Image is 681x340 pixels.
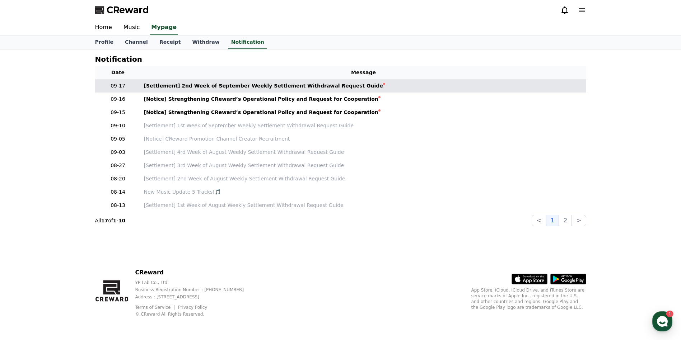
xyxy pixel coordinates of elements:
[150,20,178,35] a: Mypage
[95,4,149,16] a: CReward
[98,148,138,156] p: 09-03
[144,162,583,169] a: [Settlement] 3rd Week of August Weekly Settlement Withdrawal Request Guide
[144,122,583,129] a: [Settlement] 1st Week of September Weekly Settlement Withdrawal Request Guide
[47,227,93,245] a: 1Messages
[144,188,583,196] a: New Music Update 5 Tracks!🎵
[135,280,255,285] p: YP Lab Co., Ltd.
[228,36,267,49] a: Notification
[144,202,583,209] a: [Settlement] 1st Week of August Weekly Settlement Withdrawal Request Guide
[98,188,138,196] p: 08-14
[98,202,138,209] p: 08-13
[113,218,117,223] strong: 1
[98,162,138,169] p: 08-27
[95,55,142,63] h4: Notification
[144,109,583,116] a: [Notice] Strengthening CReward’s Operational Policy and Request for Cooperation
[144,95,378,103] div: [Notice] Strengthening CReward’s Operational Policy and Request for Cooperation
[144,135,583,143] a: [Notice] CReward Promotion Channel Creator Recruitment
[144,82,583,90] a: [Settlement] 2nd Week of September Weekly Settlement Withdrawal Request Guide
[144,82,383,90] div: [Settlement] 2nd Week of September Weekly Settlement Withdrawal Request Guide
[135,311,255,317] p: © CReward All Rights Reserved.
[178,305,207,310] a: Privacy Policy
[118,20,146,35] a: Music
[98,95,138,103] p: 09-16
[73,227,75,233] span: 1
[18,238,31,244] span: Home
[93,227,138,245] a: Settings
[144,95,583,103] a: [Notice] Strengthening CReward’s Operational Policy and Request for Cooperation
[89,20,118,35] a: Home
[98,175,138,183] p: 08-20
[118,218,125,223] strong: 10
[144,175,583,183] a: [Settlement] 2nd Week of August Weekly Settlement Withdrawal Request Guide
[107,4,149,16] span: CReward
[2,227,47,245] a: Home
[141,66,586,79] th: Message
[144,148,583,156] a: [Settlement] 4rd Week of August Weekly Settlement Withdrawal Request Guide
[572,215,586,226] button: >
[95,217,126,224] p: All of -
[119,36,154,49] a: Channel
[98,122,138,129] p: 09-10
[135,268,255,277] p: CReward
[60,239,81,244] span: Messages
[154,36,187,49] a: Receipt
[95,66,141,79] th: Date
[98,109,138,116] p: 09-15
[135,294,255,300] p: Address : [STREET_ADDRESS]
[144,109,378,116] div: [Notice] Strengthening CReward’s Operational Policy and Request for Cooperation
[532,215,546,226] button: <
[98,135,138,143] p: 09-05
[135,287,255,293] p: Business Registration Number : [PHONE_NUMBER]
[559,215,572,226] button: 2
[101,218,108,223] strong: 17
[98,82,138,90] p: 09-17
[89,36,119,49] a: Profile
[546,215,559,226] button: 1
[135,305,176,310] a: Terms of Service
[471,287,586,310] p: App Store, iCloud, iCloud Drive, and iTunes Store are service marks of Apple Inc., registered in ...
[106,238,124,244] span: Settings
[186,36,225,49] a: Withdraw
